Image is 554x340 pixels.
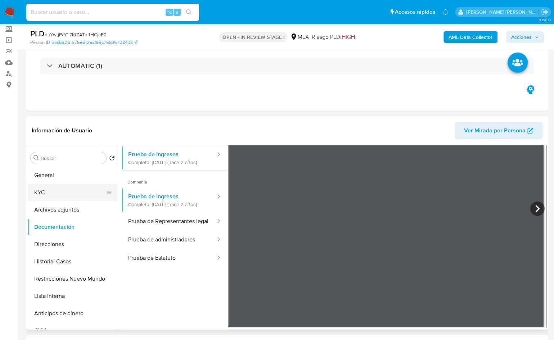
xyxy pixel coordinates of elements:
[181,7,196,17] button: search-icon
[464,122,526,139] span: Ver Mirada por Persona
[28,236,118,253] button: Direcciones
[28,322,118,339] button: CVU
[28,201,118,218] button: Archivos adjuntos
[511,31,532,43] span: Acciones
[51,39,138,46] a: 6bcb6261675e512a3f99c75836728403
[166,9,172,15] span: ⌥
[395,8,435,16] span: Accesos rápidos
[443,31,497,43] button: AML Data Collector
[466,9,539,15] p: jian.marin@mercadolibre.com
[28,253,118,270] button: Historial Casos
[28,167,118,184] button: General
[33,155,39,161] button: Buscar
[28,305,118,322] button: Anticipos de dinero
[506,31,544,43] button: Acciones
[30,28,45,39] b: PLD
[28,184,112,201] button: KYC
[30,39,50,46] b: Person ID
[40,58,534,74] div: AUTOMATIC (1)
[290,33,308,41] div: MLA
[28,287,118,305] button: Lista Interna
[449,31,492,43] b: AML Data Collector
[32,127,92,134] h1: Información de Usuario
[58,62,102,70] h3: AUTOMATIC (1)
[176,9,178,15] span: s
[442,9,449,15] a: Notificaciones
[41,155,103,162] input: Buscar
[109,155,115,163] button: Volver al orden por defecto
[539,17,550,23] span: 3.160.0
[28,218,118,236] button: Documentación
[219,32,287,42] p: OPEN - IN REVIEW STAGE I
[541,8,549,16] a: Salir
[341,33,355,41] span: HIGH
[26,8,199,17] input: Buscar usuario o caso...
[311,33,355,41] span: Riesgo PLD:
[45,31,107,38] span: # uYwtjPaY1I7KfZATp4HCjaP2
[28,270,118,287] button: Restricciones Nuevo Mundo
[455,122,542,139] button: Ver Mirada por Persona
